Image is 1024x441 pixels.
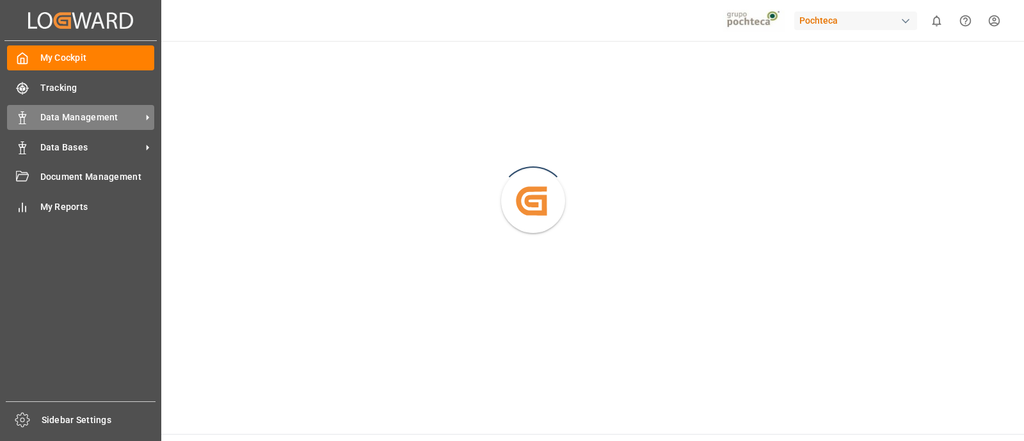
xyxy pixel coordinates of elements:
div: Pochteca [794,12,917,30]
button: Help Center [951,6,980,35]
span: My Reports [40,200,155,214]
button: Pochteca [794,8,922,33]
a: Document Management [7,164,154,189]
a: Tracking [7,75,154,100]
span: Data Bases [40,141,141,154]
span: Document Management [40,170,155,184]
a: My Reports [7,194,154,219]
span: My Cockpit [40,51,155,65]
button: show 0 new notifications [922,6,951,35]
img: pochtecaImg.jpg_1689854062.jpg [723,10,786,32]
span: Data Management [40,111,141,124]
span: Tracking [40,81,155,95]
a: My Cockpit [7,45,154,70]
span: Sidebar Settings [42,413,156,427]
